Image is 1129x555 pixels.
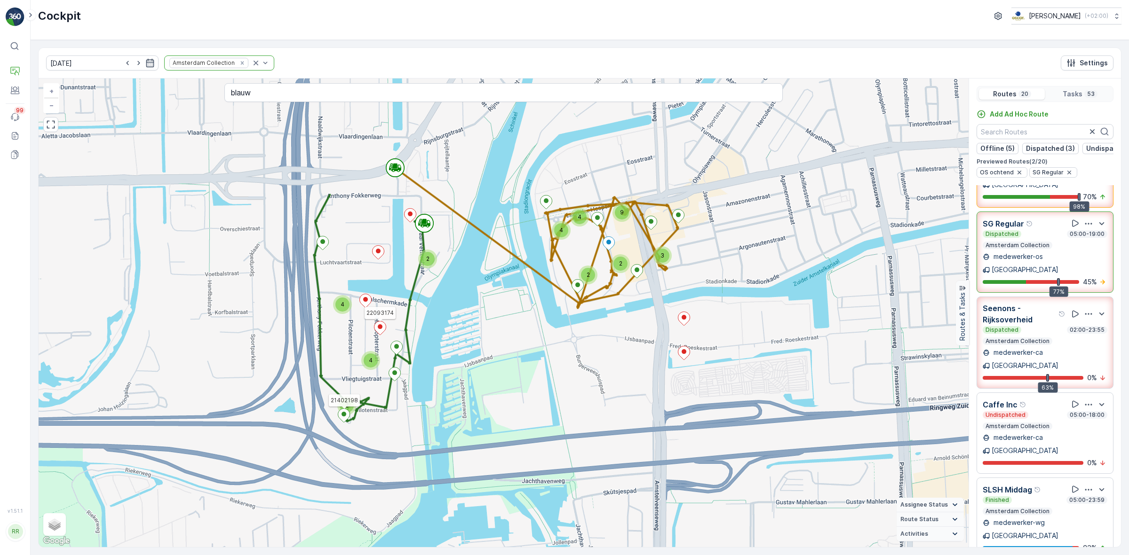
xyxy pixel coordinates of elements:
p: 53 [1086,90,1096,98]
div: Help Tooltip Icon [1034,486,1042,493]
img: Google [41,535,72,547]
a: Layers [44,514,65,535]
div: 2 [337,396,356,415]
div: Help Tooltip Icon [1058,310,1066,318]
div: Help Tooltip Icon [1019,401,1027,408]
input: Search Routes [977,124,1113,139]
div: 4 [361,351,380,370]
a: Add Ad Hoc Route [977,109,1049,119]
div: 4 [570,208,589,227]
p: [GEOGRAPHIC_DATA] [992,361,1058,370]
button: [PERSON_NAME](+02:00) [1011,8,1121,24]
p: Dispatched [985,230,1019,238]
summary: Assignee Status [897,498,964,512]
button: RR [6,516,24,547]
span: Assignee Status [900,501,948,508]
p: 99 [16,107,24,114]
div: 98% [1069,202,1089,212]
p: Routes & Tasks [958,292,967,341]
p: Add Ad Hoc Route [990,109,1049,119]
summary: Route Status [897,512,964,527]
p: SLSH Middag [983,484,1032,495]
p: medewerker-wg [992,518,1045,527]
p: [PERSON_NAME] [1029,11,1081,21]
span: 2 [345,402,349,409]
span: 4 [559,227,563,234]
p: 05:00-18:00 [1069,411,1105,419]
p: Amsterdam Collection [985,242,1050,249]
p: SG Regular [983,218,1024,229]
span: SG Regular [1033,169,1064,176]
span: Activities [900,530,928,538]
p: 02:00-23:55 [1069,326,1105,334]
a: Zoom Out [44,98,58,112]
span: 2 [426,255,429,262]
span: 3 [660,252,664,259]
div: Help Tooltip Icon [1026,220,1034,227]
div: 2 [418,250,437,268]
div: 63% [1038,383,1057,393]
span: − [49,101,54,109]
p: 05:00-19:00 [1069,230,1105,238]
div: RR [8,524,23,539]
p: Offline (5) [980,144,1015,153]
span: + [49,87,54,95]
span: 4 [341,301,344,308]
div: 4 [552,221,571,240]
p: [GEOGRAPHIC_DATA] [992,446,1058,455]
p: [GEOGRAPHIC_DATA] [992,265,1058,274]
p: Settings [1080,58,1108,68]
span: 2 [619,260,622,267]
div: Remove Amsterdam Collection [237,59,247,67]
div: 77% [1049,287,1068,297]
a: Zoom In [44,84,58,98]
a: 99 [6,108,24,126]
p: Previewed Routes ( 2 / 20 ) [977,158,1113,165]
p: medewerker-os [992,252,1043,261]
div: 2 [579,266,597,284]
span: 4 [578,213,581,220]
img: logo [6,8,24,26]
span: v 1.51.1 [6,508,24,514]
span: 2 [587,271,590,278]
p: Dispatched (3) [1026,144,1075,153]
img: basis-logo_rgb2x.png [1011,11,1025,21]
p: medewerker-ca [992,348,1043,357]
p: 0 % [1087,458,1097,468]
button: Offline (5) [977,143,1018,154]
p: Dispatched [985,326,1019,334]
span: Route Status [900,516,938,523]
div: 9 [612,203,631,222]
a: Open this area in Google Maps (opens a new window) [41,535,72,547]
button: Dispatched (3) [1022,143,1079,154]
div: 3 [653,246,672,265]
p: 0 % [1087,373,1097,383]
span: 9 [620,209,624,216]
span: 4 [369,357,373,364]
p: Tasks [1063,89,1082,99]
p: 93 % [1083,543,1097,553]
button: Settings [1061,55,1113,70]
p: 70 % [1083,192,1097,202]
p: 20 [1020,90,1029,98]
p: [GEOGRAPHIC_DATA] [992,531,1058,540]
p: Amsterdam Collection [985,508,1050,515]
div: 2 [611,254,630,273]
p: ( +02:00 ) [1085,12,1108,20]
span: OS ochtend [980,169,1014,176]
p: Amsterdam Collection [985,337,1050,345]
p: Caffe Inc [983,399,1018,410]
p: 45 % [1083,277,1097,287]
div: 4 [333,295,352,314]
p: Cockpit [38,8,81,23]
p: medewerker-ca [992,433,1043,442]
div: Amsterdam Collection [170,58,236,67]
input: dd/mm/yyyy [46,55,159,70]
summary: Activities [897,527,964,541]
p: Undispatched [985,411,1026,419]
p: Finished [985,496,1010,504]
p: Routes [993,89,1017,99]
p: Seenons - Rijksoverheid [983,303,1057,325]
input: Search for tasks or a location [224,83,782,102]
p: 05:00-23:59 [1068,496,1105,504]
